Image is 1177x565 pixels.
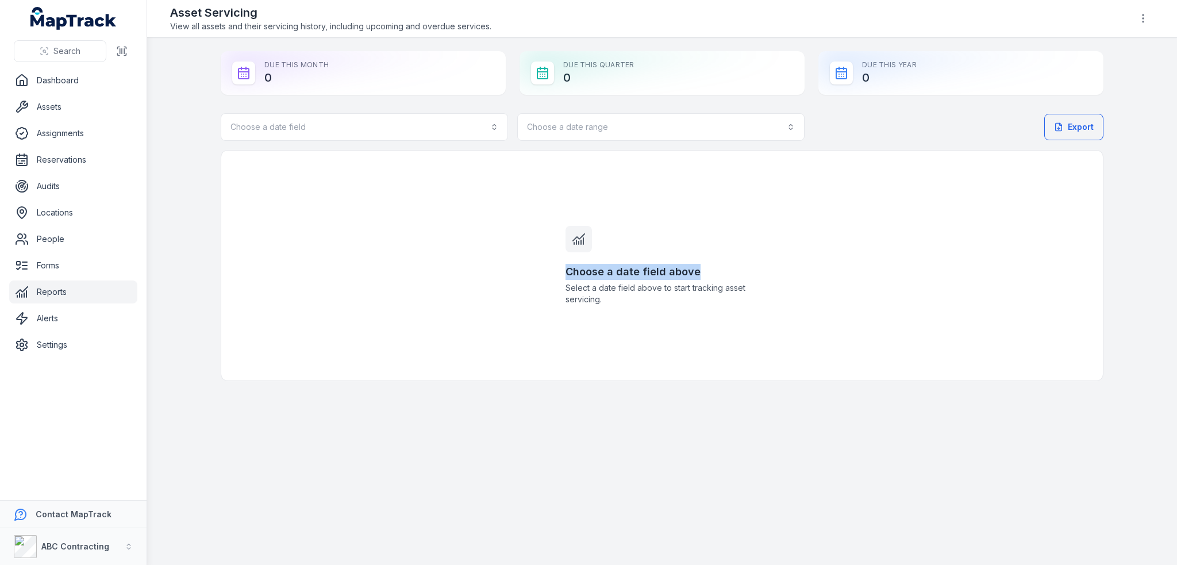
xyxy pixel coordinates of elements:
[9,69,137,92] a: Dashboard
[9,148,137,171] a: Reservations
[170,21,491,32] span: View all assets and their servicing history, including upcoming and overdue services.
[170,5,491,21] h2: Asset Servicing
[221,113,508,141] button: Choose a date field
[9,254,137,277] a: Forms
[9,122,137,145] a: Assignments
[1044,114,1103,140] button: Export
[517,113,805,141] button: Choose a date range
[9,228,137,251] a: People
[9,307,137,330] a: Alerts
[41,541,109,551] strong: ABC Contracting
[9,95,137,118] a: Assets
[566,282,759,305] span: Select a date field above to start tracking asset servicing.
[9,280,137,303] a: Reports
[9,201,137,224] a: Locations
[53,45,80,57] span: Search
[14,40,106,62] button: Search
[9,333,137,356] a: Settings
[30,7,117,30] a: MapTrack
[566,264,759,280] h3: Choose a date field above
[9,175,137,198] a: Audits
[36,509,111,519] strong: Contact MapTrack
